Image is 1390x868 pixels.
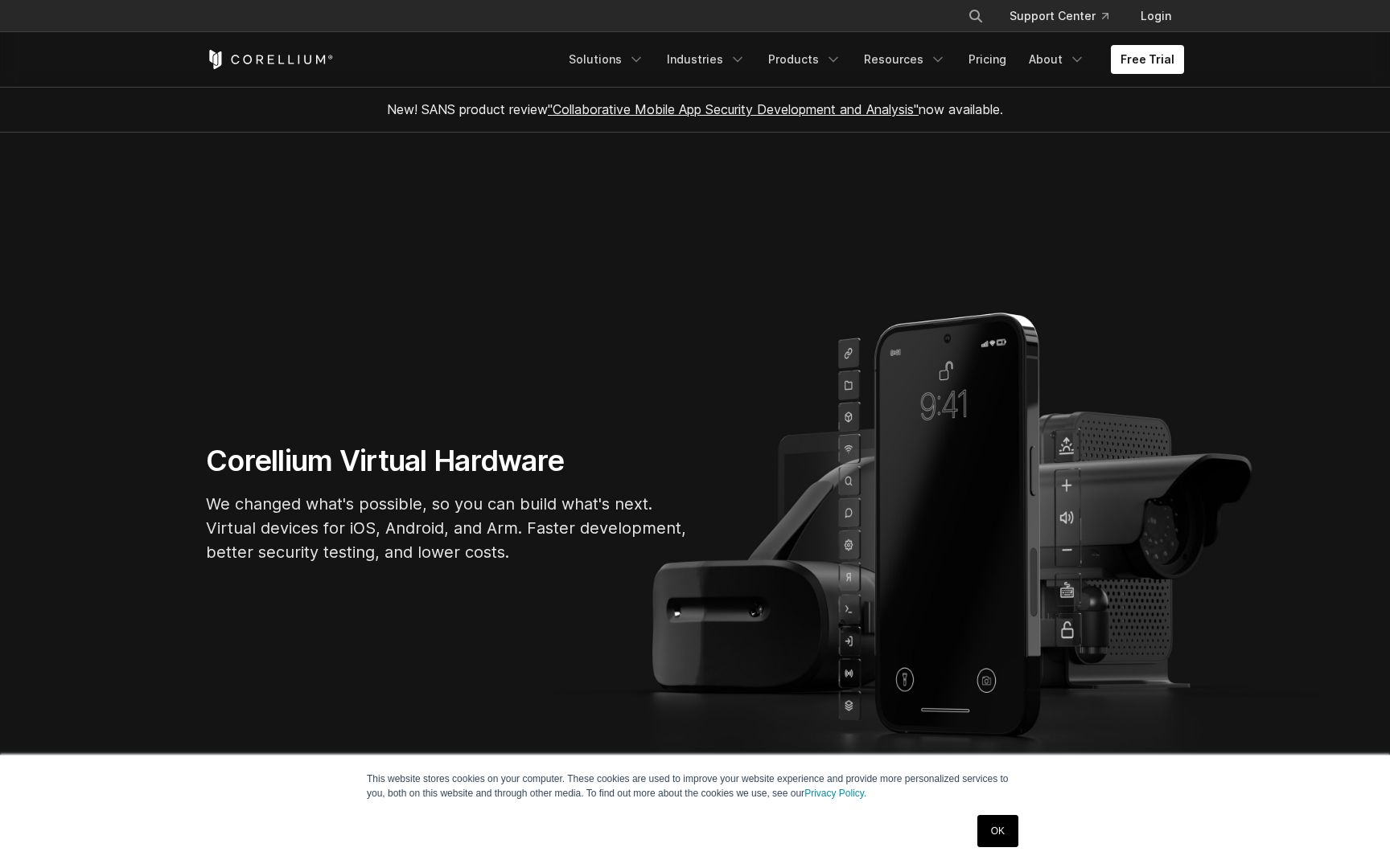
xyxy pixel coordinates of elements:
a: Support Center [997,2,1121,31]
p: This website stores cookies on your computer. These cookies are used to improve your website expe... [367,772,1023,800]
div: Navigation Menu [559,45,1184,74]
a: Resources [854,45,956,74]
button: Search [961,2,990,31]
a: Free Trial [1111,45,1184,74]
a: Privacy Policy. [804,788,866,799]
a: Products [759,45,851,74]
a: Solutions [559,45,654,74]
a: Industries [657,45,755,74]
a: "Collaborative Mobile App Security Development and Analysis" [548,101,919,117]
a: Login [1128,2,1184,31]
a: OK [977,815,1018,847]
a: Pricing [959,45,1016,74]
h1: Corellium Virtual Hardware [206,443,689,479]
span: New! SANS product review now available. [387,101,1003,117]
p: We changed what's possible, so you can build what's next. Virtual devices for iOS, Android, and A... [206,492,689,564]
a: Corellium Home [206,50,334,69]
div: Navigation Menu [948,2,1184,31]
a: About [1019,45,1095,74]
